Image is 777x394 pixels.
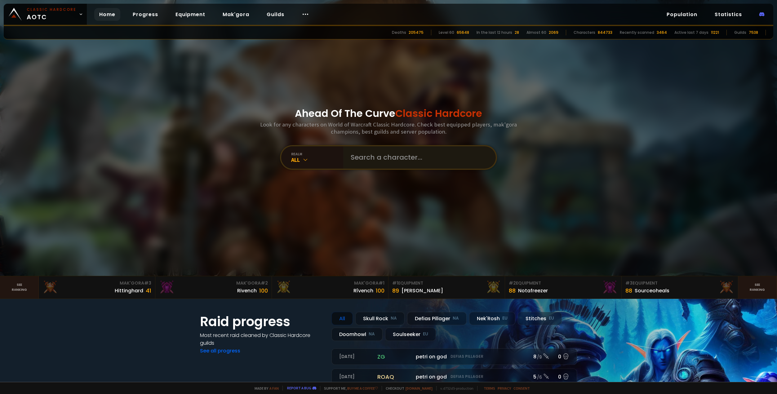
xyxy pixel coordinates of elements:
a: See all progress [200,347,240,354]
a: #3Equipment88Sourceoheals [622,276,738,299]
small: NA [369,331,375,337]
div: [PERSON_NAME] [402,287,443,294]
div: 88 [625,286,632,295]
small: NA [391,315,397,321]
div: Mak'Gora [276,280,384,286]
span: Checkout [382,386,433,391]
div: Nek'Rosh [469,312,515,325]
a: Home [94,8,120,21]
div: Sourceoheals [635,287,669,294]
div: Equipment [625,280,734,286]
div: 205475 [409,30,424,35]
div: All [291,156,343,163]
span: v. d752d5 - production [436,386,473,391]
small: 313.3k [410,354,423,361]
a: Privacy [498,386,511,391]
div: 88 [509,286,516,295]
a: Seeranking [738,276,777,299]
div: Stitches [518,312,562,325]
h1: Raid progress [200,312,324,331]
div: All [331,312,353,325]
div: 11221 [711,30,719,35]
div: In the last 12 hours [477,30,512,35]
small: 298.5k [410,374,423,381]
div: Rivench [237,287,257,294]
div: 41 [146,286,151,295]
small: EU [423,331,428,337]
span: # 1 [392,280,398,286]
div: Active last 7 days [674,30,708,35]
div: Deaths [392,30,406,35]
span: See details [537,374,561,380]
a: Report a bug [287,386,311,390]
h1: Ahead Of The Curve [295,106,482,121]
h3: Look for any characters on World of Warcraft Classic Hardcore. Check best equipped players, mak'g... [258,121,519,135]
span: Support me, [320,386,378,391]
a: Consent [513,386,530,391]
span: Classic Hardcore [395,106,482,120]
span: Clunked [455,353,491,361]
a: Guilds [262,8,289,21]
a: Mak'gora [218,8,254,21]
div: Almost 60 [526,30,546,35]
a: [DOMAIN_NAME] [406,386,433,391]
div: Hittinghard [115,287,143,294]
span: # 3 [625,280,633,286]
div: Level 60 [439,30,454,35]
small: Classic Hardcore [27,7,76,12]
span: AOTC [27,7,76,22]
div: Guilds [734,30,746,35]
div: Characters [574,30,595,35]
a: Terms [484,386,495,391]
a: Equipment [171,8,210,21]
small: 86.6k [480,354,491,361]
span: # 1 [379,280,384,286]
small: 145.2k [501,374,514,381]
div: Recently scanned [620,30,654,35]
a: [DATE]roaqpetri on godDefias Pillager5 /60 [331,369,577,385]
div: realm [291,152,343,156]
a: #2Equipment88Notafreezer [505,276,622,299]
a: Population [662,8,702,21]
span: [PERSON_NAME] [455,373,514,381]
span: See details [537,354,561,360]
div: Skull Rock [355,312,405,325]
div: 100 [376,286,384,295]
div: Rîvench [353,287,373,294]
a: Mak'Gora#1Rîvench100 [272,276,388,299]
a: Mak'Gora#3Hittinghard41 [39,276,155,299]
small: MVP [339,374,351,380]
a: #1Equipment89[PERSON_NAME] [388,276,505,299]
div: 28 [515,30,519,35]
span: # 2 [261,280,268,286]
h4: Most recent raid cleaned by Classic Hardcore guilds [200,331,324,347]
div: Notafreezer [518,287,548,294]
div: 89 [392,286,399,295]
small: EU [549,315,554,321]
a: Classic HardcoreAOTC [4,4,87,25]
small: NA [453,315,459,321]
div: Equipment [392,280,501,286]
div: Doomhowl [331,328,383,341]
div: Defias Pillager [407,312,467,325]
small: MVP [339,354,351,360]
a: Progress [128,8,163,21]
div: Mak'Gora [159,280,268,286]
a: Mak'Gora#2Rivench100 [155,276,272,299]
span: Mullitrash [382,353,423,361]
div: 65648 [457,30,469,35]
a: [DATE]zgpetri on godDefias Pillager8 /90 [331,348,577,365]
div: Equipment [509,280,618,286]
small: EU [502,315,508,321]
div: Mak'Gora [42,280,151,286]
span: # 2 [509,280,516,286]
div: 3464 [657,30,667,35]
a: Buy me a coffee [347,386,378,391]
span: Mullitrash [382,373,423,381]
span: # 3 [144,280,151,286]
div: Soulseeker [385,328,436,341]
input: Search a character... [347,146,488,169]
a: a fan [269,386,279,391]
div: 7538 [749,30,758,35]
div: 2069 [549,30,558,35]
